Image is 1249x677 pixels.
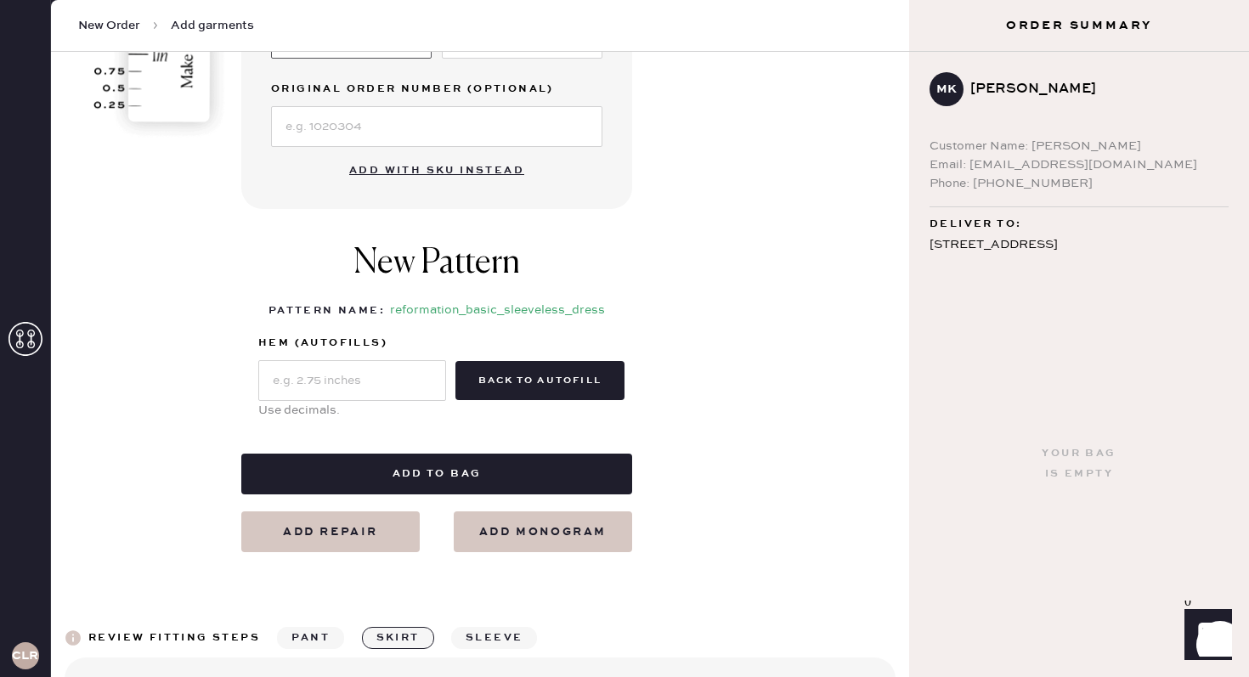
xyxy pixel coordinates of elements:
div: Customer Name: [PERSON_NAME] [930,137,1229,155]
div: Review fitting steps [88,628,260,648]
input: e.g. 2.75 inches [258,360,446,401]
h3: MK [936,83,957,95]
button: skirt [362,627,434,649]
label: Hem (autofills) [258,333,446,353]
h3: CLR [12,650,38,662]
div: Email: [EMAIL_ADDRESS][DOMAIN_NAME] [930,155,1229,174]
button: Add repair [241,511,420,552]
div: [PERSON_NAME] [970,79,1215,99]
div: reformation_basic_sleeveless_dress [390,301,605,321]
div: [STREET_ADDRESS] East 607 [US_STATE] , DC 20036 [930,234,1229,299]
button: add monogram [454,511,632,552]
button: Add to bag [241,454,632,494]
button: sleeve [451,627,537,649]
div: Your bag is empty [1042,443,1116,484]
button: pant [277,627,344,649]
input: e.g. 1020304 [271,106,602,147]
h1: New Pattern [353,243,520,301]
h3: Order Summary [909,17,1249,34]
label: Original Order Number (Optional) [271,79,602,99]
span: New Order [78,17,140,34]
iframe: Front Chat [1168,601,1241,674]
button: Add with SKU instead [339,154,534,188]
div: Phone: [PHONE_NUMBER] [930,174,1229,193]
div: Use decimals. [258,401,446,420]
div: Pattern Name : [268,301,385,321]
button: back to autofill [455,361,624,400]
span: Deliver to: [930,214,1021,234]
span: Add garments [171,17,254,34]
